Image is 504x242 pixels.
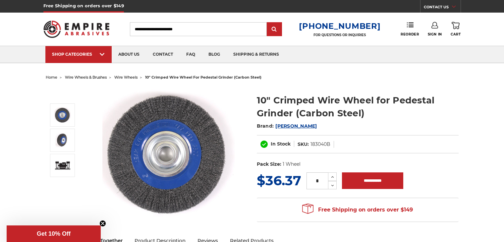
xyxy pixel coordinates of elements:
span: 10" crimped wire wheel for pedestal grinder (carbon steel) [145,75,261,80]
a: shipping & returns [227,46,286,63]
img: 10" Crimped Wire Wheel for Pedestal Grinder 183040B [54,132,71,149]
img: 10" Crimped Wire Wheel for Pedestal Grinder [54,107,71,123]
h1: 10" Crimped Wire Wheel for Pedestal Grinder (Carbon Steel) [257,94,459,120]
img: 10" Crimped Wire Wheel for Pedestal Grinder [102,87,235,219]
button: Close teaser [99,220,106,227]
div: SHOP CATEGORIES [52,52,105,57]
span: Brand: [257,123,274,129]
a: CONTACT US [424,3,461,13]
a: wire wheels [114,75,138,80]
span: Free Shipping on orders over $149 [302,203,413,216]
a: about us [112,46,146,63]
input: Submit [268,23,281,36]
a: contact [146,46,180,63]
a: faq [180,46,202,63]
dt: SKU: [298,141,309,148]
span: Reorder [401,32,419,36]
p: FOR QUESTIONS OR INQUIRIES [299,33,380,37]
dd: 183040B [310,141,330,148]
span: Sign In [428,32,442,36]
a: Reorder [401,22,419,36]
img: 10" Crimped Wire Wheel for Pedestal Grinder (Carbon Steel) [54,160,71,171]
span: Cart [451,32,461,36]
a: Cart [451,22,461,36]
dd: 1 Wheel [283,161,301,168]
div: Get 10% OffClose teaser [7,225,101,242]
a: home [46,75,57,80]
span: Get 10% Off [37,230,71,237]
a: [PERSON_NAME] [275,123,317,129]
a: blog [202,46,227,63]
dt: Pack Size: [257,161,281,168]
img: Empire Abrasives [43,16,110,42]
span: $36.37 [257,172,301,189]
a: [PHONE_NUMBER] [299,21,380,31]
span: In Stock [271,141,291,147]
a: wire wheels & brushes [65,75,107,80]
